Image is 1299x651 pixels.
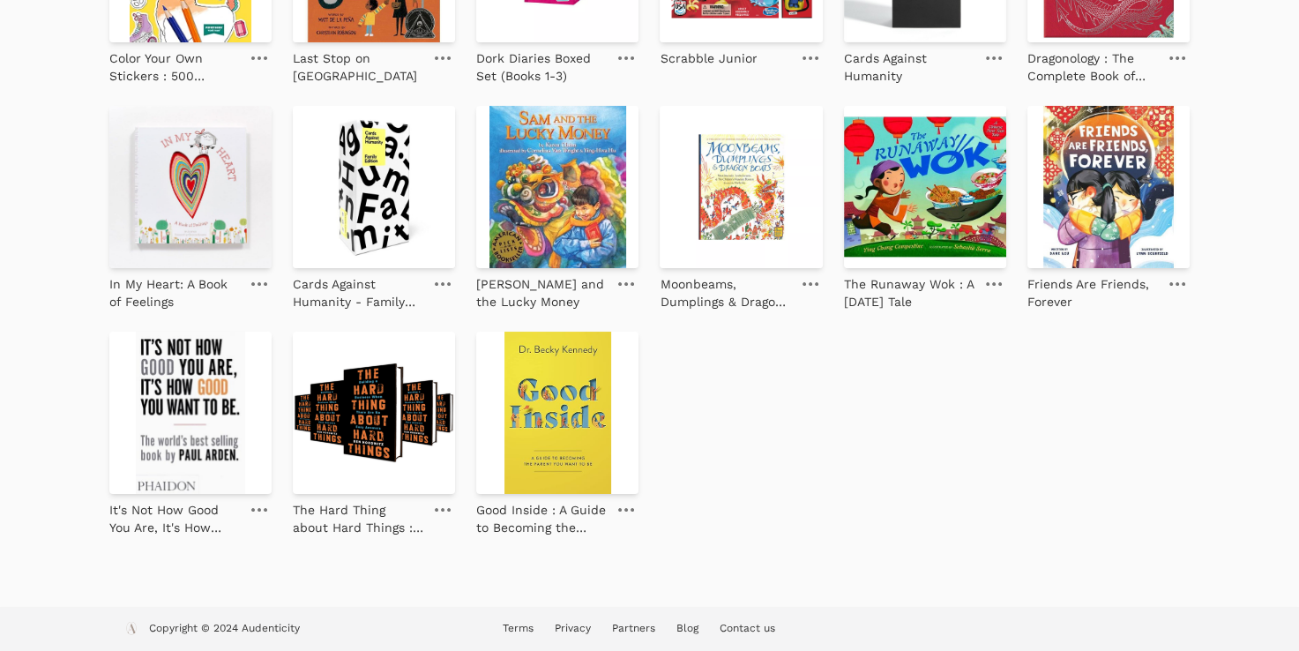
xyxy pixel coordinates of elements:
img: Moonbeams, Dumplings & Dragon Boats : A Treasury of Chinese Holiday Tales, Activities & Recipes [660,106,822,268]
a: [PERSON_NAME] and the Lucky Money [476,268,607,311]
img: Sam and the Lucky Money [476,106,638,268]
p: The Hard Thing about Hard Things : Building a Business When There Are No Easy Answers [293,501,423,536]
img: In My Heart: A Book of Feelings [109,106,272,268]
p: In My Heart: A Book of Feelings [109,275,240,311]
p: It's Not How Good You Are, It's How Good You Want to Be [109,501,240,536]
a: Dragonology : The Complete Book of Dragons [1027,42,1158,85]
p: Dork Diaries Boxed Set (Books 1-3) [476,49,607,85]
a: Privacy [555,622,591,634]
img: The Hard Thing about Hard Things : Building a Business When There Are No Easy Answers [293,332,455,494]
img: Cards Against Humanity - Family Edition [293,106,455,268]
a: Dork Diaries Boxed Set (Books 1-3) [476,42,607,85]
a: The Runaway Wok : A [DATE] Tale [844,268,974,311]
p: Scrabble Junior [660,49,757,67]
p: Last Stop on [GEOGRAPHIC_DATA] [293,49,423,85]
p: Moonbeams, Dumplings & Dragon Boats : A Treasury of Chinese Holiday Tales, Activities & Recipes [660,275,790,311]
img: Good Inside : A Guide to Becoming the Parent You Want to Be [476,332,638,494]
p: Friends Are Friends, Forever [1027,275,1158,311]
p: [PERSON_NAME] and the Lucky Money [476,275,607,311]
a: It's Not How Good You Are, It's How Good You Want to Be [109,494,240,536]
a: Contact us [720,622,775,634]
a: Scrabble Junior [660,42,757,67]
a: Friends Are Friends, Forever [1027,268,1158,311]
p: Dragonology : The Complete Book of Dragons [1027,49,1158,85]
p: Copyright © 2024 Audenticity [149,621,300,639]
a: Moonbeams, Dumplings & Dragon Boats : A Treasury of Chinese Holiday Tales, Activities & Recipes [660,268,790,311]
img: The Runaway Wok : A Chinese New Year Tale [844,106,1006,268]
p: Cards Against Humanity - Family Edition [293,275,423,311]
p: Good Inside : A Guide to Becoming the Parent You Want to Be [476,501,607,536]
a: In My Heart: A Book of Feelings [109,268,240,311]
p: Cards Against Humanity [844,49,974,85]
a: Blog [676,622,698,634]
a: Good Inside : A Guide to Becoming the Parent You Want to Be [476,494,607,536]
img: Friends Are Friends, Forever [1027,106,1190,268]
a: Last Stop on [GEOGRAPHIC_DATA] [293,42,423,85]
a: Partners [612,622,655,634]
a: Cards Against Humanity - Family Edition [293,268,423,311]
a: Cards Against Humanity [844,42,974,85]
p: The Runaway Wok : A [DATE] Tale [844,275,974,311]
a: Color Your Own Stickers : 500 Stickers to Design, Color, and Customize [109,42,240,85]
img: It's Not How Good You Are, It's How Good You Want to Be [109,332,272,494]
p: Color Your Own Stickers : 500 Stickers to Design, Color, and Customize [109,49,240,85]
a: Terms [503,622,534,634]
a: The Hard Thing about Hard Things : Building a Business When There Are No Easy Answers [293,494,423,536]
